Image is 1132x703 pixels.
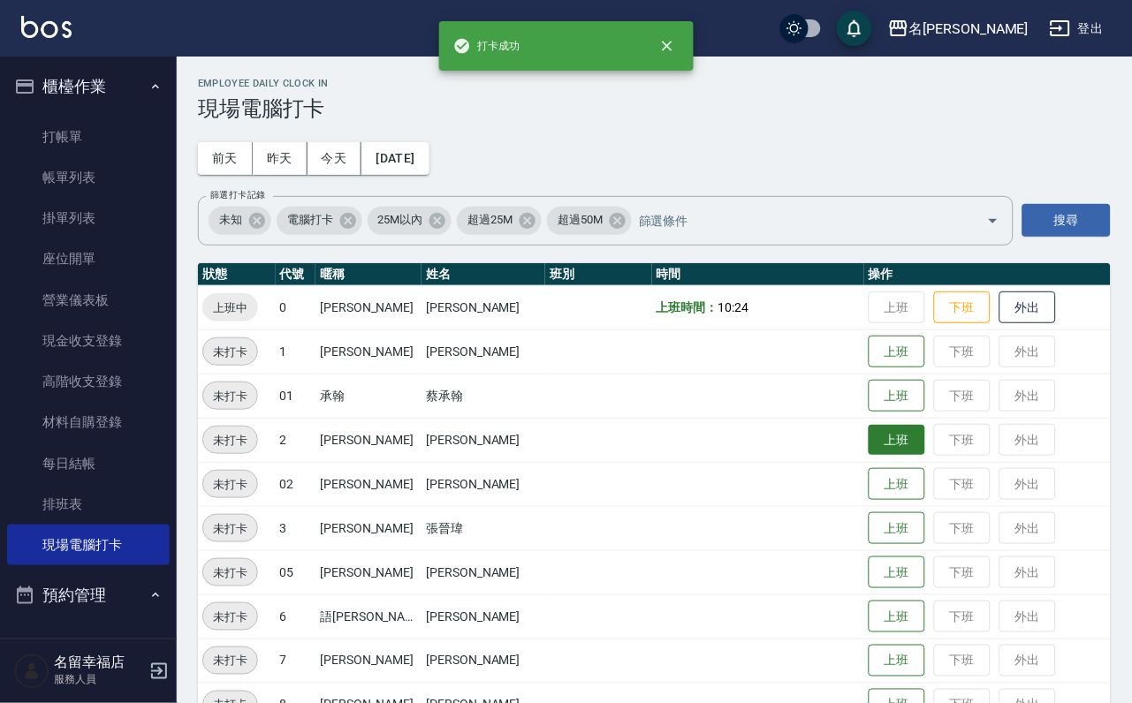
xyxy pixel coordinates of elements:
[422,506,545,550] td: 張晉瑋
[457,211,523,229] span: 超過25M
[547,207,632,235] div: 超過50M
[21,16,72,38] img: Logo
[869,425,925,456] button: 上班
[999,291,1056,324] button: 外出
[54,654,144,672] h5: 名留幸福店
[869,512,925,545] button: 上班
[198,78,1111,89] h2: Employee Daily Clock In
[652,263,864,286] th: 時間
[253,142,308,175] button: 昨天
[209,207,271,235] div: 未知
[1043,12,1111,45] button: 登出
[277,211,344,229] span: 電腦打卡
[7,238,170,279] a: 座位開單
[315,506,422,550] td: [PERSON_NAME]
[837,11,872,46] button: save
[276,374,316,418] td: 01
[203,431,257,450] span: 未打卡
[934,291,991,324] button: 下班
[7,572,170,618] button: 預約管理
[315,594,422,639] td: 語[PERSON_NAME]
[209,211,253,229] span: 未知
[7,157,170,198] a: 帳單列表
[203,519,257,538] span: 未打卡
[276,506,316,550] td: 3
[718,300,748,314] span: 10:24
[361,142,429,175] button: [DATE]
[979,207,1007,235] button: Open
[7,321,170,361] a: 現金收支登錄
[422,462,545,506] td: [PERSON_NAME]
[210,188,266,201] label: 篩選打卡記錄
[276,263,316,286] th: 代號
[1022,204,1111,237] button: 搜尋
[547,211,613,229] span: 超過50M
[869,601,925,633] button: 上班
[869,556,925,589] button: 上班
[315,263,422,286] th: 暱稱
[315,329,422,374] td: [PERSON_NAME]
[422,639,545,683] td: [PERSON_NAME]
[648,26,687,65] button: close
[276,285,316,329] td: 0
[864,263,1111,286] th: 操作
[657,300,718,314] b: 上班時間：
[881,11,1036,47] button: 名[PERSON_NAME]
[315,639,422,683] td: [PERSON_NAME]
[276,418,316,462] td: 2
[368,211,434,229] span: 25M以內
[7,280,170,321] a: 營業儀表板
[7,361,170,402] a: 高階收支登錄
[7,117,170,157] a: 打帳單
[14,654,49,689] img: Person
[54,672,144,688] p: 服務人員
[203,608,257,626] span: 未打卡
[315,374,422,418] td: 承翰
[203,652,257,670] span: 未打卡
[422,550,545,594] td: [PERSON_NAME]
[869,336,925,368] button: 上班
[315,418,422,462] td: [PERSON_NAME]
[276,594,316,639] td: 6
[634,205,956,236] input: 篩選條件
[422,329,545,374] td: [PERSON_NAME]
[422,418,545,462] td: [PERSON_NAME]
[422,374,545,418] td: 蔡承翰
[7,484,170,525] a: 排班表
[203,387,257,405] span: 未打卡
[315,285,422,329] td: [PERSON_NAME]
[7,625,170,666] a: 預約管理
[276,639,316,683] td: 7
[308,142,362,175] button: 今天
[909,18,1029,40] div: 名[PERSON_NAME]
[315,462,422,506] td: [PERSON_NAME]
[203,475,257,494] span: 未打卡
[457,207,542,235] div: 超過25M
[7,198,170,238] a: 掛單列表
[422,594,545,639] td: [PERSON_NAME]
[422,263,545,286] th: 姓名
[422,285,545,329] td: [PERSON_NAME]
[203,343,257,361] span: 未打卡
[453,37,520,55] span: 打卡成功
[198,96,1111,121] h3: 現場電腦打卡
[276,462,316,506] td: 02
[276,329,316,374] td: 1
[203,563,257,582] span: 未打卡
[198,263,276,286] th: 狀態
[7,443,170,484] a: 每日結帳
[7,402,170,442] a: 材料自購登錄
[198,142,253,175] button: 前天
[869,645,925,677] button: 上班
[277,207,362,235] div: 電腦打卡
[7,64,170,110] button: 櫃檯作業
[869,380,925,412] button: 上班
[368,207,452,235] div: 25M以內
[315,550,422,594] td: [PERSON_NAME]
[7,525,170,565] a: 現場電腦打卡
[869,468,925,501] button: 上班
[276,550,316,594] td: 05
[202,299,258,317] span: 上班中
[545,263,651,286] th: 班別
